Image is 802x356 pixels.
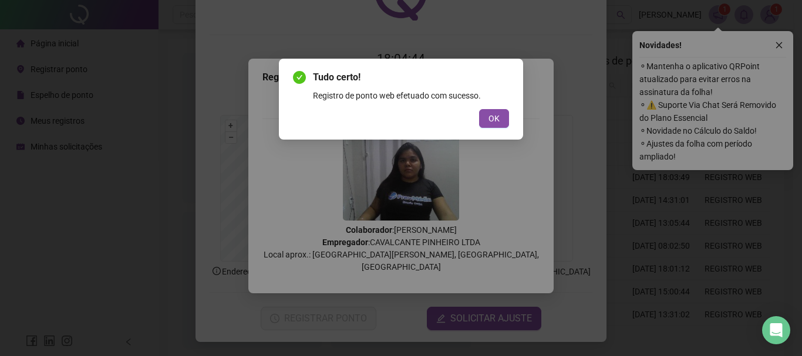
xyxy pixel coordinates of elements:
[762,316,790,344] div: Open Intercom Messenger
[313,89,509,102] div: Registro de ponto web efetuado com sucesso.
[293,71,306,84] span: check-circle
[479,109,509,128] button: OK
[313,70,509,84] span: Tudo certo!
[488,112,500,125] span: OK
